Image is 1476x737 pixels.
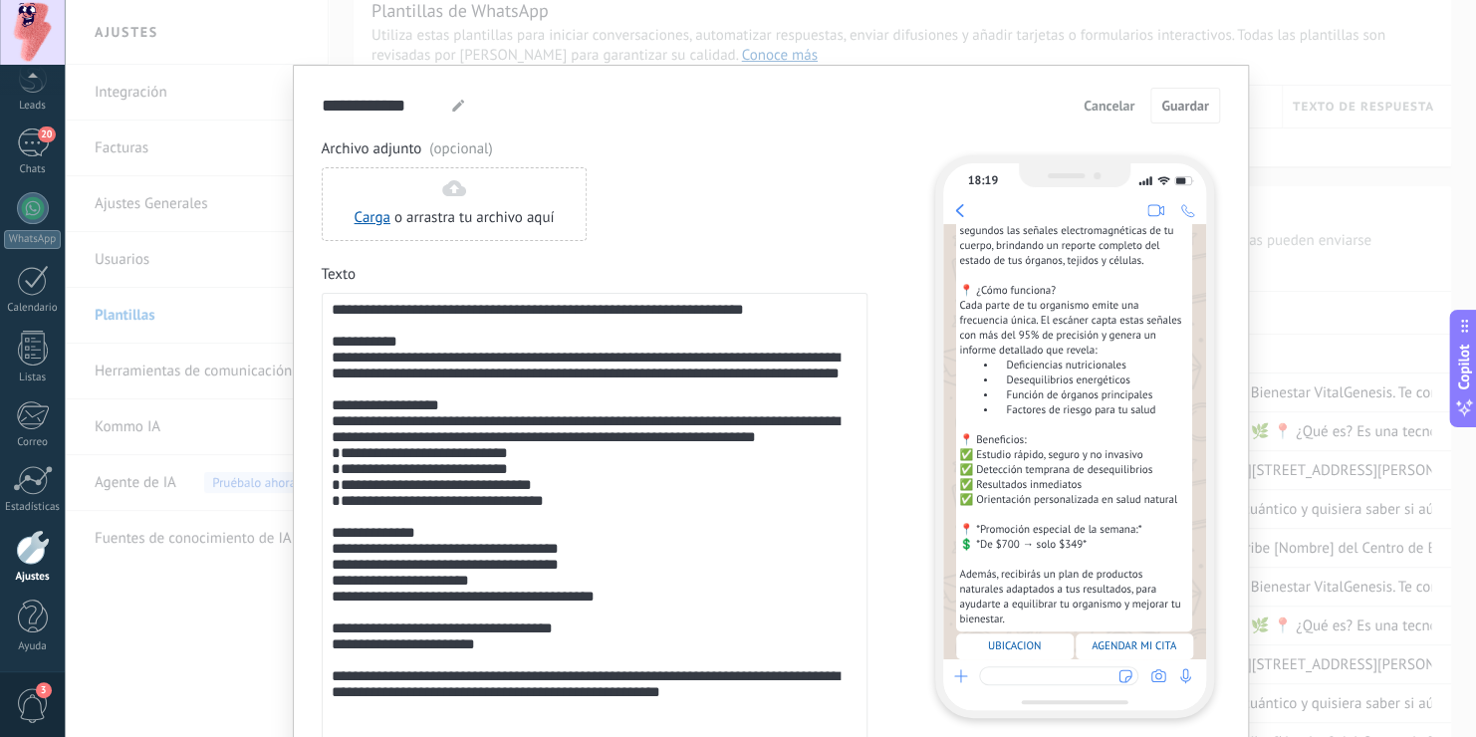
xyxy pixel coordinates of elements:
div: Estadísticas [4,501,62,514]
button: Cancelar [1075,91,1143,121]
div: Ayuda [4,640,62,653]
span: Archivo adjunto [322,139,867,159]
div: WhatsApp [4,230,61,249]
span: Guardar [1161,99,1208,113]
span: Texto [322,265,867,285]
div: 18:19 [968,173,998,188]
a: Carga [355,208,390,227]
span: 20 [38,126,55,142]
div: Correo [4,436,62,449]
span: Cancelar [1084,99,1134,113]
span: Copilot [1454,345,1474,390]
div: Chats [4,163,62,176]
span: 3 [36,682,52,698]
button: Guardar [1150,88,1219,123]
span: UBICACION [988,639,1041,653]
div: Calendario [4,302,62,315]
span: (opcional) [429,139,492,159]
span: 🌿 Escáner Cuántico Bioeléctrico – Valoración Integral de tu Salud 🌿 📍 ¿Qué es? Es una tecnología ... [960,149,1188,627]
div: Ajustes [4,571,62,584]
span: AGENDAR MI CITA [1092,639,1176,653]
div: Leads [4,100,62,113]
div: Listas [4,371,62,384]
span: o arrastra tu archivo aquí [394,208,555,228]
